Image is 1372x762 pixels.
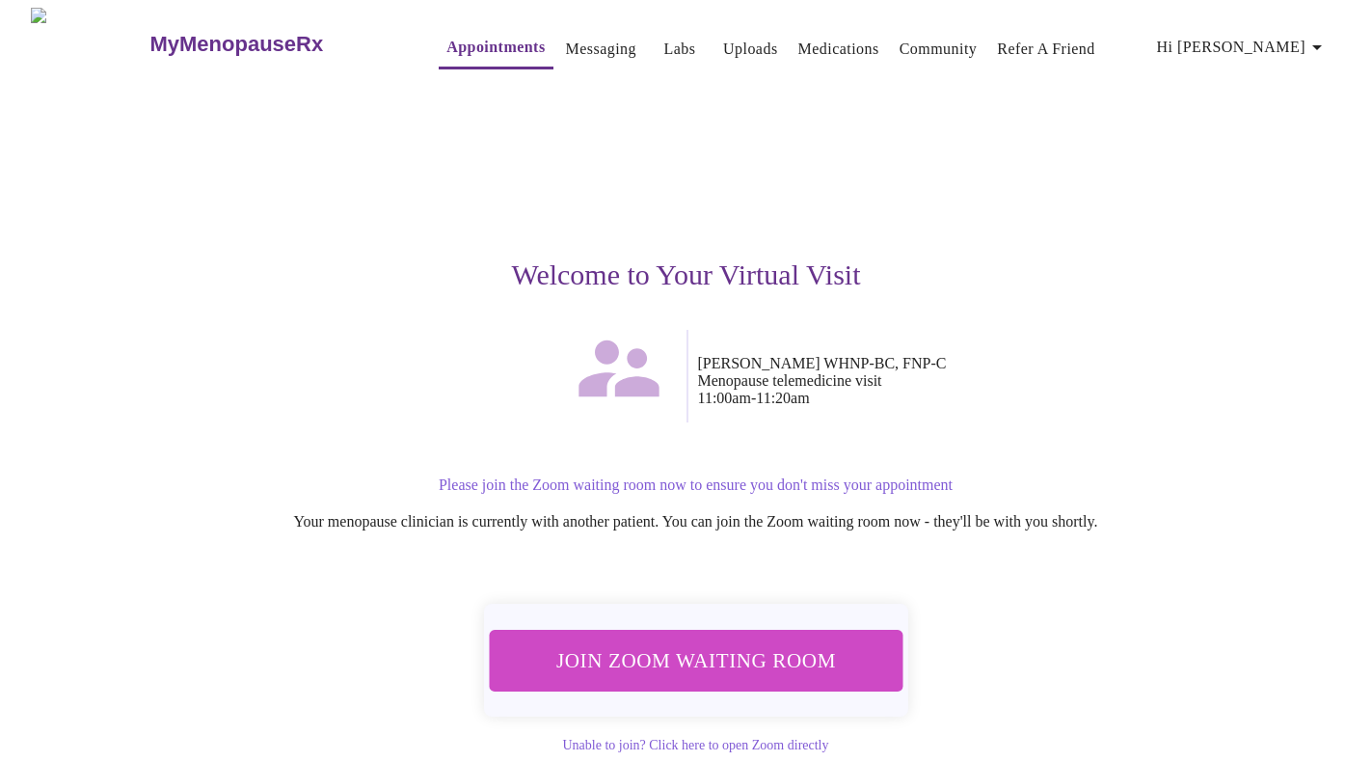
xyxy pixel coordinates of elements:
[791,30,887,68] button: Medications
[562,738,828,752] a: Unable to join? Click here to open Zoom directly
[723,36,778,63] a: Uploads
[482,629,908,692] button: Join Zoom Waiting Room
[798,36,879,63] a: Medications
[1149,28,1336,67] button: Hi [PERSON_NAME]
[989,30,1103,68] button: Refer a Friend
[446,34,545,61] a: Appointments
[112,513,1280,531] p: Your menopause clinician is currently with another patient. You can join the Zoom waiting room no...
[148,11,400,78] a: MyMenopauseRx
[112,476,1280,494] p: Please join the Zoom waiting room now to ensure you don't miss your appointment
[997,36,1095,63] a: Refer a Friend
[31,8,148,80] img: MyMenopauseRx Logo
[93,259,1280,291] h3: Welcome to Your Virtual Visit
[1157,34,1329,61] span: Hi [PERSON_NAME]
[715,30,786,68] button: Uploads
[649,30,711,68] button: Labs
[558,30,644,68] button: Messaging
[664,36,696,63] a: Labs
[698,355,1280,407] p: [PERSON_NAME] WHNP-BC, FNP-C Menopause telemedicine visit 11:00am - 11:20am
[892,30,985,68] button: Community
[439,28,552,69] button: Appointments
[566,36,636,63] a: Messaging
[900,36,978,63] a: Community
[509,642,883,679] span: Join Zoom Waiting Room
[149,32,323,57] h3: MyMenopauseRx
